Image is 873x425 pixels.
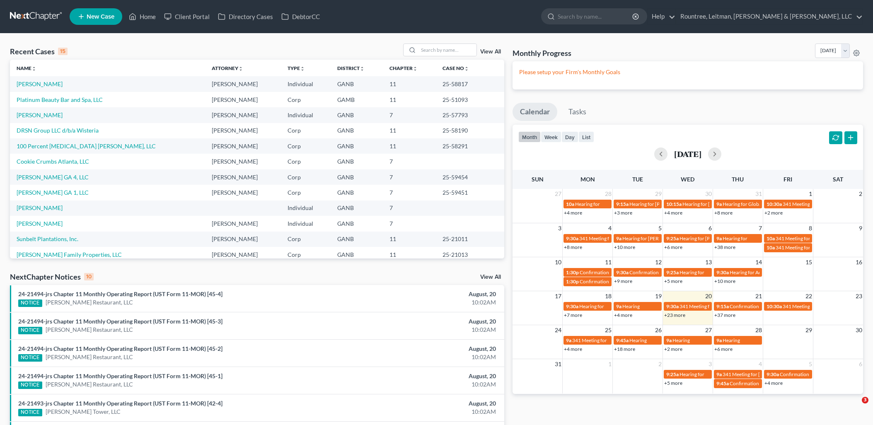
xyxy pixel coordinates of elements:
[561,103,594,121] a: Tasks
[566,337,571,343] span: 9a
[755,257,763,267] span: 14
[805,291,813,301] span: 22
[17,127,99,134] a: DRSN Group LLC d/b/a Wisteria
[616,303,621,309] span: 9a
[383,107,436,123] td: 7
[389,65,418,71] a: Chapterunfold_more
[676,9,863,24] a: Rountree, Leitman, [PERSON_NAME] & [PERSON_NAME], LLC
[664,380,682,386] a: +5 more
[331,232,382,247] td: GANB
[575,201,600,207] span: Hearing for
[622,235,687,241] span: Hearing for [PERSON_NAME]
[125,9,160,24] a: Home
[331,76,382,92] td: GANB
[464,66,469,71] i: unfold_more
[714,244,735,250] a: +38 more
[532,176,544,183] span: Sun
[572,337,607,343] span: 341 Meeting for
[383,76,436,92] td: 11
[664,346,682,352] a: +2 more
[342,380,496,389] div: 10:02AM
[554,189,562,199] span: 27
[805,257,813,267] span: 15
[767,235,775,241] span: 10a
[84,273,94,280] div: 10
[300,66,305,71] i: unfold_more
[714,312,735,318] a: +37 more
[17,96,103,103] a: Platinum Beauty Bar and Spa, LLC
[281,216,331,231] td: Individual
[331,138,382,154] td: GANB
[18,409,42,416] div: NOTICE
[281,138,331,154] td: Corp
[46,298,133,307] a: [PERSON_NAME] Restaurant, LLC
[716,371,722,377] span: 9a
[716,303,729,309] span: 9:15a
[554,359,562,369] span: 31
[480,274,501,280] a: View All
[808,223,813,233] span: 8
[342,372,496,380] div: August, 20
[554,325,562,335] span: 24
[383,232,436,247] td: 11
[767,371,779,377] span: 9:30a
[808,189,813,199] span: 1
[805,325,813,335] span: 29
[716,235,722,241] span: 9a
[17,142,156,150] a: 100 Percent [MEDICAL_DATA] [PERSON_NAME], LLC
[855,325,863,335] span: 30
[616,269,629,275] span: 9:30a
[629,201,694,207] span: Hearing for [PERSON_NAME]
[46,380,133,389] a: [PERSON_NAME] Restaurant, LLC
[616,235,621,241] span: 9a
[716,201,722,207] span: 9a
[566,235,578,241] span: 9:30a
[666,371,679,377] span: 9:25a
[764,380,783,386] a: +4 more
[758,359,763,369] span: 4
[10,272,94,282] div: NextChapter Notices
[205,216,281,231] td: [PERSON_NAME]
[614,346,635,352] a: +18 more
[604,291,612,301] span: 18
[784,176,792,183] span: Fri
[858,223,863,233] span: 9
[418,44,476,56] input: Search by name...
[666,201,682,207] span: 10:15a
[862,397,868,403] span: 3
[383,123,436,138] td: 11
[331,154,382,169] td: GANB
[654,325,663,335] span: 26
[46,353,133,361] a: [PERSON_NAME] Restaurant, LLC
[205,232,281,247] td: [PERSON_NAME]
[480,49,501,55] a: View All
[17,80,63,87] a: [PERSON_NAME]
[758,223,763,233] span: 7
[10,46,68,56] div: Recent Cases
[31,66,36,71] i: unfold_more
[18,382,42,389] div: NOTICE
[331,123,382,138] td: GANB
[281,154,331,169] td: Corp
[704,257,713,267] span: 13
[723,371,797,377] span: 341 Meeting for [PERSON_NAME]
[607,223,612,233] span: 4
[755,189,763,199] span: 31
[845,397,865,417] iframe: Intercom live chat
[566,278,579,285] span: 1:30p
[383,247,436,262] td: 11
[614,312,632,318] a: +4 more
[767,303,782,309] span: 10:30a
[17,158,89,165] a: Cookie Crumbs Atlanta, LLC
[554,257,562,267] span: 10
[18,290,222,297] a: 24-21494-jrs Chapter 11 Monthly Operating Report (UST Form 11-MOR) [45-4]
[767,244,775,251] span: 10a
[708,359,713,369] span: 3
[616,337,629,343] span: 9:45a
[564,312,582,318] a: +7 more
[604,189,612,199] span: 28
[342,353,496,361] div: 10:02AM
[708,223,713,233] span: 6
[604,325,612,335] span: 25
[714,210,733,216] a: +8 more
